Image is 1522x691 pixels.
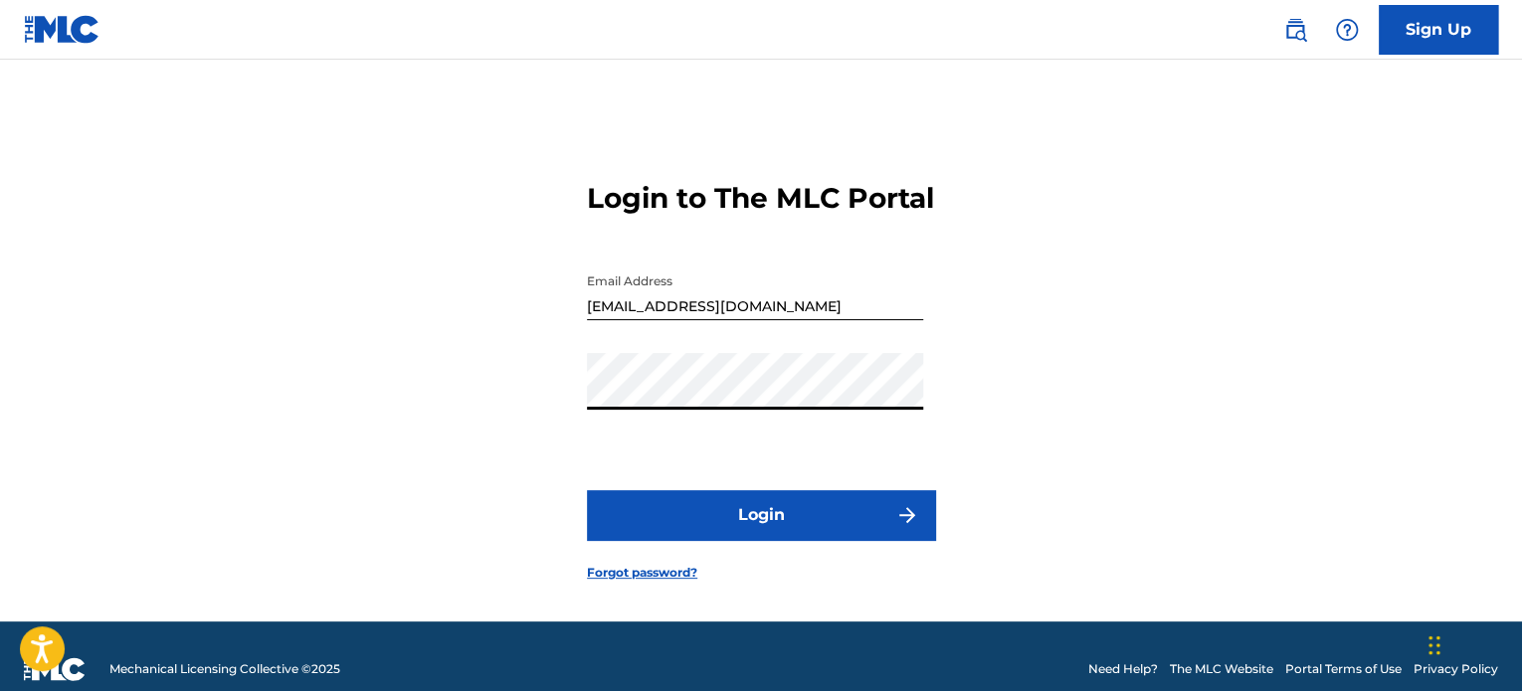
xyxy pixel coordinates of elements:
[587,181,934,216] h3: Login to The MLC Portal
[1088,660,1158,678] a: Need Help?
[895,503,919,527] img: f7272a7cc735f4ea7f67.svg
[24,15,100,44] img: MLC Logo
[1423,596,1522,691] iframe: Chat Widget
[587,490,935,540] button: Login
[1327,10,1367,50] div: Help
[1335,18,1359,42] img: help
[587,564,697,582] a: Forgot password?
[1414,660,1498,678] a: Privacy Policy
[109,660,340,678] span: Mechanical Licensing Collective © 2025
[1170,660,1273,678] a: The MLC Website
[1285,660,1402,678] a: Portal Terms of Use
[1283,18,1307,42] img: search
[24,657,86,681] img: logo
[1275,10,1315,50] a: Public Search
[1428,615,1440,675] div: Drag
[1379,5,1498,55] a: Sign Up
